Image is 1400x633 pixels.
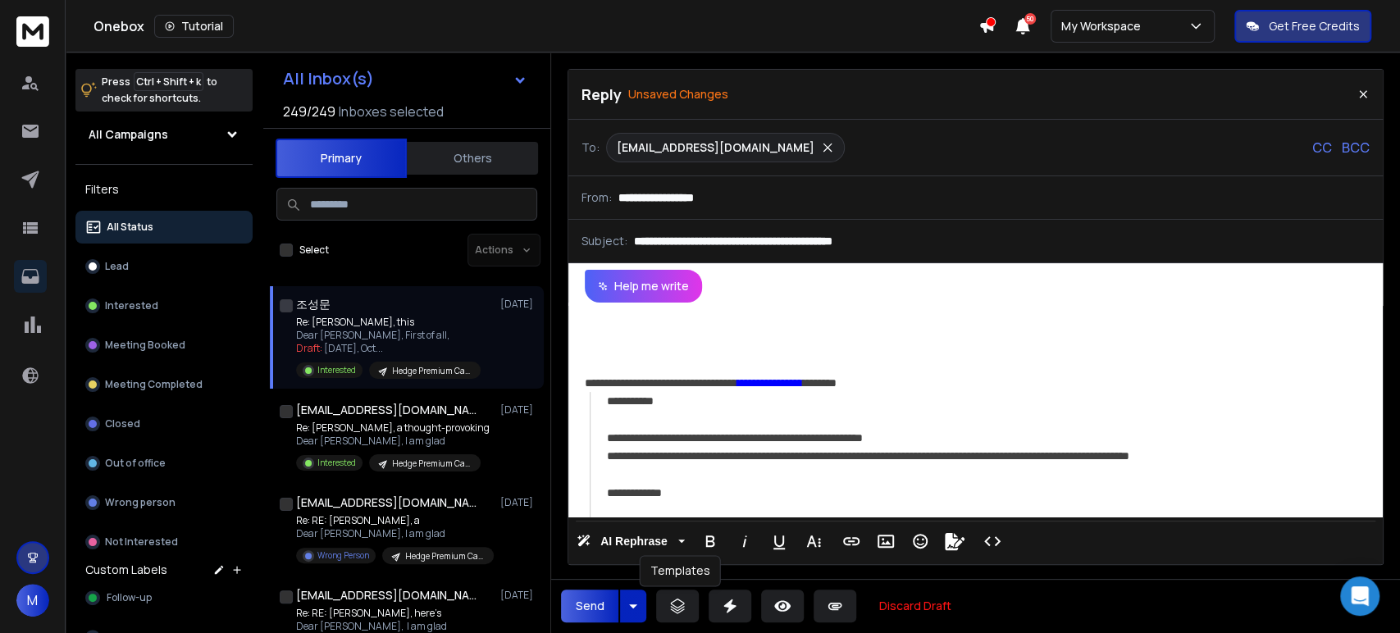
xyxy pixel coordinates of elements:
button: M [16,584,49,617]
button: Bold (Ctrl+B) [695,525,726,558]
button: Code View [977,525,1008,558]
button: Out of office [75,447,253,480]
h1: [EMAIL_ADDRESS][DOMAIN_NAME] [296,587,477,603]
button: Meeting Completed [75,368,253,401]
h3: Inboxes selected [339,102,444,121]
button: All Inbox(s) [270,62,540,95]
h3: Custom Labels [85,562,167,578]
button: Primary [276,139,407,178]
button: Follow-up [75,581,253,614]
button: Insert Link (Ctrl+K) [836,525,867,558]
div: Open Intercom Messenger [1340,576,1379,616]
p: [DATE] [500,496,537,509]
div: Onebox [93,15,978,38]
p: Dear [PERSON_NAME], I am glad [296,435,490,448]
p: Dear [PERSON_NAME], First of all, [296,329,481,342]
span: Follow-up [107,591,152,604]
button: Emoticons [905,525,936,558]
p: My Workspace [1061,18,1147,34]
div: Templates [640,555,721,586]
button: Interested [75,289,253,322]
p: [EMAIL_ADDRESS][DOMAIN_NAME] [617,139,814,156]
p: Interested [105,299,158,312]
p: Unsaved Changes [628,86,728,102]
span: [DATE], Oct ... [324,341,383,355]
p: [DATE] [500,298,537,311]
button: All Status [75,211,253,244]
p: Wrong Person [317,549,369,562]
button: Meeting Booked [75,329,253,362]
button: Wrong person [75,486,253,519]
p: Subject: [581,233,627,249]
p: Get Free Credits [1269,18,1360,34]
p: Dear [PERSON_NAME], I am glad [296,620,493,633]
p: Meeting Completed [105,378,203,391]
button: Get Free Credits [1234,10,1371,43]
p: Hedge Premium Capital - 1 [392,458,471,470]
h3: Filters [75,178,253,201]
button: Italic (Ctrl+I) [729,525,760,558]
button: Discard Draft [866,590,964,622]
p: [DATE] [500,403,537,417]
p: Wrong person [105,496,176,509]
button: Signature [939,525,970,558]
p: Re: RE: [PERSON_NAME], here’s [296,607,493,620]
p: Press to check for shortcuts. [102,74,217,107]
p: Dear [PERSON_NAME], I am glad [296,527,493,540]
h1: 조성문 [296,296,331,312]
label: Select [299,244,329,257]
button: Closed [75,408,253,440]
button: Not Interested [75,526,253,558]
p: CC [1312,138,1332,157]
span: 50 [1024,13,1036,25]
button: Tutorial [154,15,234,38]
span: Ctrl + Shift + k [134,72,203,91]
p: Re: RE: [PERSON_NAME], a [296,514,493,527]
h1: [EMAIL_ADDRESS][DOMAIN_NAME] [296,494,477,511]
p: Hedge Premium Capital - 1 [392,365,471,377]
p: Interested [317,364,356,376]
p: BCC [1342,138,1370,157]
p: Lead [105,260,129,273]
p: From: [581,189,612,206]
h1: [EMAIL_ADDRESS][DOMAIN_NAME] [296,402,477,418]
p: [DATE] [500,589,537,602]
span: AI Rephrase [597,535,671,549]
p: Meeting Booked [105,339,185,352]
button: More Text [798,525,829,558]
h1: All Inbox(s) [283,71,374,87]
p: Out of office [105,457,166,470]
button: All Campaigns [75,118,253,151]
button: AI Rephrase [573,525,688,558]
button: Insert Image (Ctrl+P) [870,525,901,558]
button: Lead [75,250,253,283]
button: Help me write [585,270,702,303]
p: To: [581,139,600,156]
p: Closed [105,417,140,430]
p: Re: [PERSON_NAME], this [296,316,481,329]
p: Reply [581,83,622,106]
button: Send [561,590,618,622]
p: Interested [317,457,356,469]
button: Underline (Ctrl+U) [764,525,795,558]
p: Re: [PERSON_NAME], a thought-provoking [296,421,490,435]
p: All Status [107,221,153,234]
p: Not Interested [105,535,178,549]
span: 249 / 249 [283,102,335,121]
p: Hedge Premium Capital - 1 [405,550,484,562]
h1: All Campaigns [89,126,168,143]
button: Others [407,140,538,176]
span: Draft: [296,341,322,355]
